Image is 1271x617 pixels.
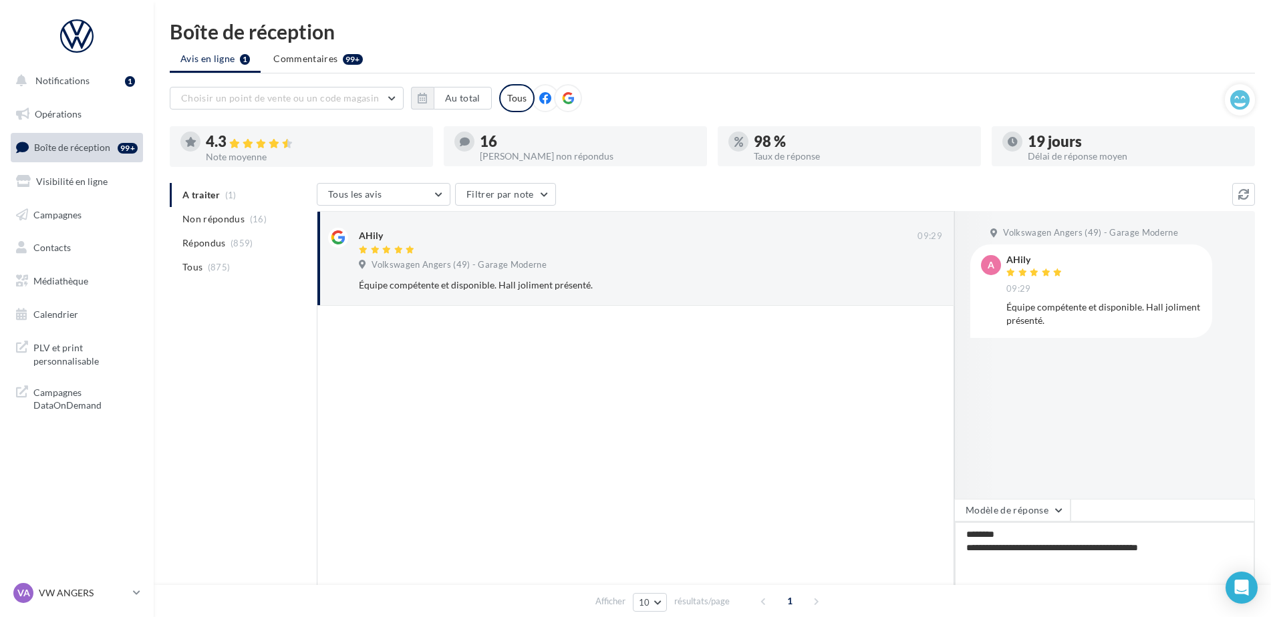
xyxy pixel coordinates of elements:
[455,183,556,206] button: Filtrer par note
[1006,300,1202,327] div: Équipe compétente et disponible. Hall joliment présenté.
[434,87,492,110] button: Au total
[372,259,547,271] span: Volkswagen Angers (49) - Garage Moderne
[170,87,404,110] button: Choisir un point de vente ou un code magasin
[181,92,379,104] span: Choisir un point de vente ou un code magasin
[206,134,422,150] div: 4.3
[125,76,135,87] div: 1
[8,333,146,373] a: PLV et print personnalisable
[35,75,90,86] span: Notifications
[359,229,383,242] div: AHily
[954,499,1071,522] button: Modèle de réponse
[182,236,226,250] span: Répondus
[1006,255,1065,264] div: AHily
[8,300,146,329] a: Calendrier
[343,54,363,65] div: 99+
[317,183,450,206] button: Tous les avis
[328,188,382,200] span: Tous les avis
[917,230,942,242] span: 09:29
[170,21,1255,41] div: Boîte de réception
[8,67,140,95] button: Notifications 1
[33,208,82,220] span: Campagnes
[754,134,970,149] div: 98 %
[8,133,146,162] a: Boîte de réception99+
[33,308,78,320] span: Calendrier
[273,52,337,65] span: Commentaires
[8,100,146,128] a: Opérations
[674,595,730,608] span: résultats/page
[595,595,625,608] span: Afficher
[118,143,138,154] div: 99+
[359,278,855,292] div: Équipe compétente et disponible. Hall joliment présenté.
[182,212,245,226] span: Non répondus
[411,87,492,110] button: Au total
[35,108,82,120] span: Opérations
[1226,572,1258,604] div: Open Intercom Messenger
[1028,134,1244,149] div: 19 jours
[8,168,146,196] a: Visibilité en ligne
[988,258,994,272] span: A
[33,383,138,412] span: Campagnes DataOnDemand
[250,214,267,224] span: (16)
[39,586,128,600] p: VW ANGERS
[779,590,801,612] span: 1
[499,84,535,112] div: Tous
[1003,227,1178,239] span: Volkswagen Angers (49) - Garage Moderne
[1006,283,1031,295] span: 09:29
[639,597,650,608] span: 10
[480,134,696,149] div: 16
[8,378,146,417] a: Campagnes DataOnDemand
[206,152,422,162] div: Note moyenne
[231,238,253,248] span: (859)
[34,142,110,153] span: Boîte de réception
[480,152,696,161] div: [PERSON_NAME] non répondus
[17,586,30,600] span: VA
[1028,152,1244,161] div: Délai de réponse moyen
[33,242,71,253] span: Contacts
[33,275,88,286] span: Médiathèque
[208,262,231,272] span: (875)
[33,339,138,367] span: PLV et print personnalisable
[11,580,143,606] a: VA VW ANGERS
[8,267,146,295] a: Médiathèque
[754,152,970,161] div: Taux de réponse
[182,260,202,274] span: Tous
[36,176,108,187] span: Visibilité en ligne
[8,201,146,229] a: Campagnes
[633,593,667,612] button: 10
[8,234,146,262] a: Contacts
